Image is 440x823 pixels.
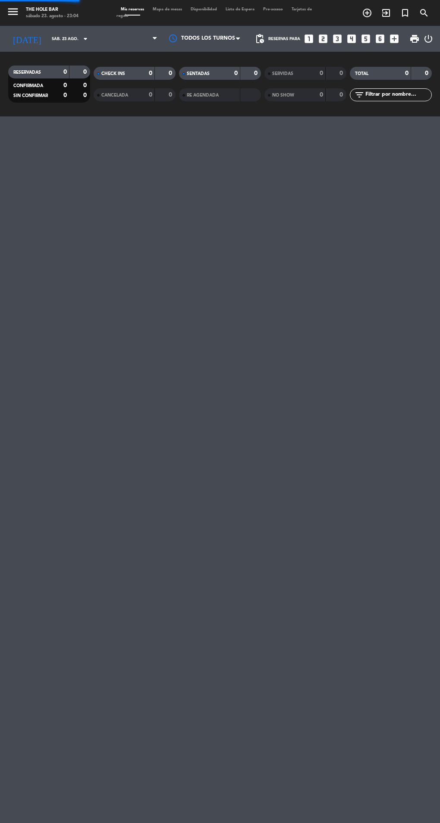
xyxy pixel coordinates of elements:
strong: 0 [149,70,152,76]
span: CHECK INS [101,72,125,76]
i: looks_two [317,33,329,44]
span: SENTADAS [187,72,210,76]
strong: 0 [83,82,88,88]
strong: 0 [169,70,174,76]
i: search [419,8,429,18]
span: print [409,34,420,44]
i: add_circle_outline [362,8,372,18]
i: turned_in_not [400,8,410,18]
i: add_box [389,33,400,44]
i: looks_one [303,33,314,44]
span: NO SHOW [272,93,294,97]
strong: 0 [234,70,238,76]
span: TOTAL [355,72,368,76]
i: [DATE] [6,30,47,47]
i: arrow_drop_down [80,34,91,44]
span: CONFIRMADA [13,84,43,88]
span: Pre-acceso [259,7,287,11]
span: Disponibilidad [186,7,221,11]
strong: 0 [63,69,67,75]
i: looks_4 [346,33,357,44]
div: The Hole Bar [26,6,79,13]
span: RESERVADAS [13,70,41,75]
i: looks_6 [374,33,386,44]
i: looks_5 [360,33,371,44]
i: filter_list [354,90,365,100]
i: menu [6,5,19,18]
span: RE AGENDADA [187,93,219,97]
span: Mapa de mesas [148,7,186,11]
i: power_settings_new [423,34,434,44]
span: Lista de Espera [221,7,259,11]
strong: 0 [339,70,345,76]
strong: 0 [425,70,430,76]
i: exit_to_app [381,8,391,18]
strong: 0 [339,92,345,98]
strong: 0 [83,69,88,75]
div: sábado 23. agosto - 23:04 [26,13,79,19]
span: SERVIDAS [272,72,293,76]
strong: 0 [63,82,67,88]
strong: 0 [254,70,259,76]
strong: 0 [320,70,323,76]
button: menu [6,5,19,21]
strong: 0 [63,92,67,98]
strong: 0 [320,92,323,98]
strong: 0 [405,70,409,76]
strong: 0 [83,92,88,98]
span: SIN CONFIRMAR [13,94,48,98]
div: LOG OUT [423,26,434,52]
strong: 0 [149,92,152,98]
span: CANCELADA [101,93,128,97]
span: Mis reservas [116,7,148,11]
span: pending_actions [255,34,265,44]
input: Filtrar por nombre... [365,90,431,100]
i: looks_3 [332,33,343,44]
span: Reservas para [268,37,300,41]
strong: 0 [169,92,174,98]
